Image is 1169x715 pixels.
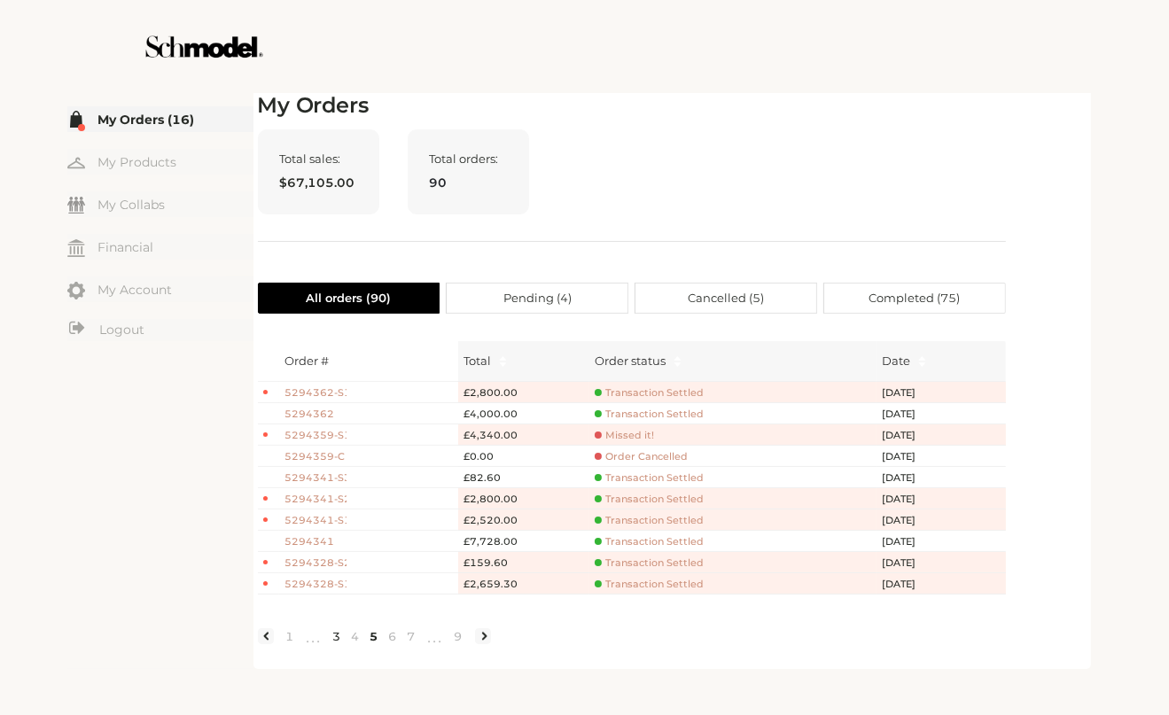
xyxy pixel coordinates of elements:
span: 5294359-C [284,449,347,464]
td: £2,520.00 [458,509,589,531]
td: £0.00 [458,446,589,467]
span: [DATE] [882,556,935,571]
td: £159.60 [458,552,589,573]
span: ••• [300,626,328,648]
span: caret-down [498,360,508,369]
span: 5294362 [284,407,347,422]
a: My Products [67,149,253,175]
span: [DATE] [882,513,935,528]
span: Cancelled ( 5 ) [688,284,764,313]
a: 1 [281,628,300,644]
span: [DATE] [882,492,935,507]
span: 5294341-S2 [284,492,347,507]
span: ••• [421,626,449,648]
a: 9 [449,628,468,644]
span: [DATE] [882,407,935,422]
span: Pending ( 4 ) [503,284,572,313]
span: [DATE] [882,577,935,592]
span: Transaction Settled [595,493,704,506]
span: [DATE] [882,449,935,464]
span: caret-up [917,354,927,363]
span: Missed it! [595,429,654,442]
li: Next 5 Pages [421,622,449,650]
li: Previous Page [258,628,274,644]
img: my-friends.svg [67,197,85,214]
a: 5 [365,628,384,644]
li: Previous 5 Pages [300,622,328,650]
img: my-order.svg [67,111,85,128]
span: 5294328-S1 [284,577,347,592]
span: [DATE] [882,385,935,400]
td: £2,800.00 [458,382,589,403]
div: Order status [595,352,666,369]
span: [DATE] [882,534,935,549]
a: My Account [67,276,253,302]
span: Transaction Settled [595,471,704,485]
a: My Orders (16) [67,106,253,132]
th: Order # [279,341,458,382]
td: £7,728.00 [458,531,589,552]
span: Transaction Settled [595,556,704,570]
span: Transaction Settled [595,386,704,400]
span: caret-up [498,354,508,363]
a: 6 [384,628,402,644]
span: [DATE] [882,470,935,486]
span: caret-down [673,360,682,369]
img: my-account.svg [67,282,85,299]
a: Logout [67,319,253,341]
td: £4,000.00 [458,403,589,424]
span: Order Cancelled [595,450,688,463]
span: Transaction Settled [595,514,704,527]
td: £2,800.00 [458,488,589,509]
td: £2,659.30 [458,573,589,595]
span: 90 [430,173,507,192]
span: Transaction Settled [595,578,704,591]
img: my-hanger.svg [67,154,85,172]
a: 3 [328,628,347,644]
span: Transaction Settled [595,408,704,421]
span: Completed ( 75 ) [869,284,960,313]
span: 5294328-S2 [284,556,347,571]
span: 5294341-S1 [284,513,347,528]
span: Total [464,352,491,369]
a: 4 [347,628,365,644]
span: 5294341 [284,534,347,549]
span: All orders ( 90 ) [306,284,391,313]
a: 7 [402,628,421,644]
div: Menu [67,106,253,344]
span: Total sales: [280,152,357,166]
span: 5294341-S3 [284,470,347,486]
span: caret-up [673,354,682,363]
span: $67,105.00 [280,173,357,192]
span: [DATE] [882,428,935,443]
td: £4,340.00 [458,424,589,446]
a: My Collabs [67,191,253,217]
span: Date [882,352,910,369]
h2: My Orders [258,93,1006,119]
span: Transaction Settled [595,535,704,548]
li: Next Page [475,628,491,644]
img: my-financial.svg [67,239,85,257]
a: Financial [67,234,253,260]
span: 5294362-S1 [284,385,347,400]
span: caret-down [917,360,927,369]
td: £82.60 [458,467,589,488]
span: Total orders: [430,152,507,166]
span: 5294359-S1 [284,428,347,443]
